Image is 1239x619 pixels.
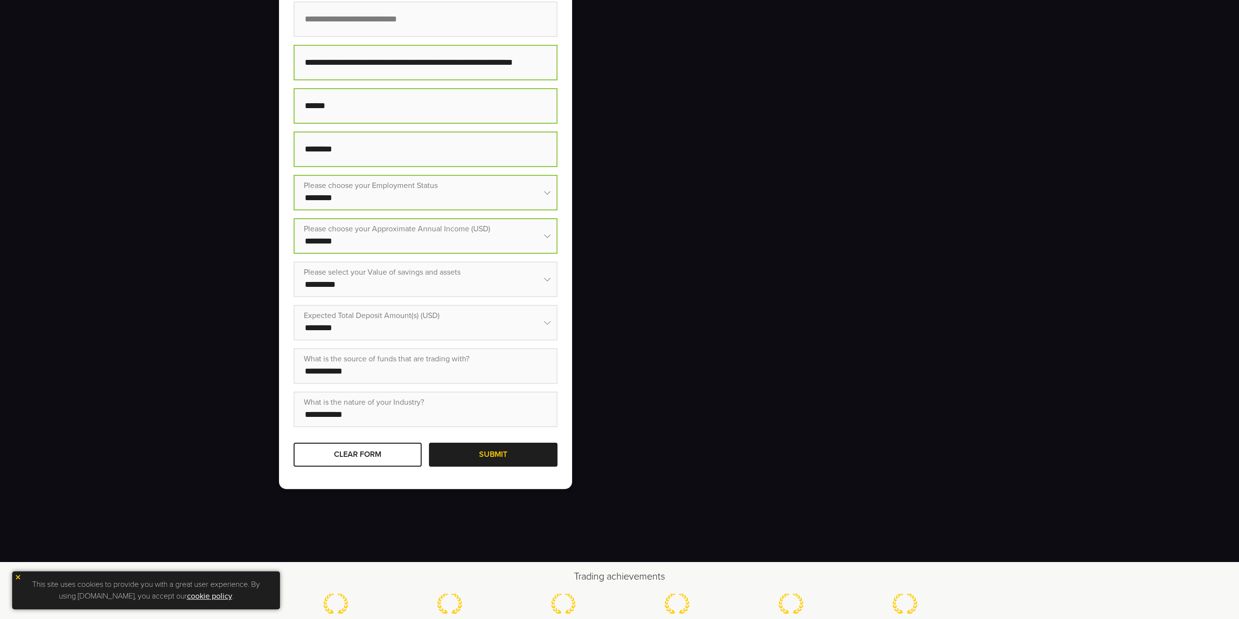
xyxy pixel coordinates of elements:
img: yellow close icon [15,574,21,581]
p: This site uses cookies to provide you with a great user experience. By using [DOMAIN_NAME], you a... [17,576,275,604]
a: CLEAR FORM [294,443,422,467]
h2: Trading achievements [279,570,961,583]
a: SUBMIT [429,443,557,467]
a: cookie policy [187,591,232,601]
